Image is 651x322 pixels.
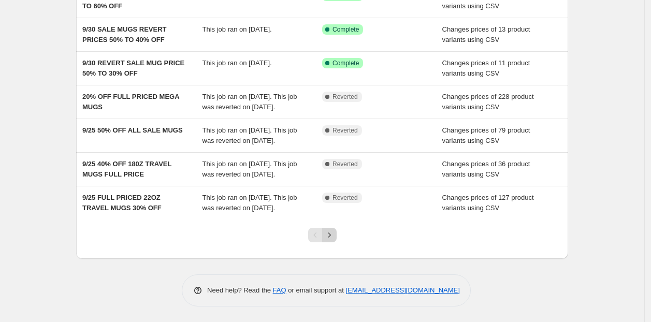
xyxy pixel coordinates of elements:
[82,93,179,111] span: 20% OFF FULL PRICED MEGA MUGS
[82,25,167,43] span: 9/30 SALE MUGS REVERT PRICES 50% TO 40% OFF
[442,93,534,111] span: Changes prices of 228 product variants using CSV
[332,59,359,67] span: Complete
[202,93,297,111] span: This job ran on [DATE]. This job was reverted on [DATE].
[332,126,358,135] span: Reverted
[273,286,286,294] a: FAQ
[442,160,530,178] span: Changes prices of 36 product variants using CSV
[332,160,358,168] span: Reverted
[202,25,272,33] span: This job ran on [DATE].
[202,126,297,144] span: This job ran on [DATE]. This job was reverted on [DATE].
[82,126,183,134] span: 9/25 50% OFF ALL SALE MUGS
[207,286,273,294] span: Need help? Read the
[82,194,162,212] span: 9/25 FULL PRICED 22OZ TRAVEL MUGS 30% OFF
[332,93,358,101] span: Reverted
[442,194,534,212] span: Changes prices of 127 product variants using CSV
[202,160,297,178] span: This job ran on [DATE]. This job was reverted on [DATE].
[286,286,346,294] span: or email support at
[442,25,530,43] span: Changes prices of 13 product variants using CSV
[322,228,337,242] button: Next
[82,59,184,77] span: 9/30 REVERT SALE MUG PRICE 50% TO 30% OFF
[442,126,530,144] span: Changes prices of 79 product variants using CSV
[442,59,530,77] span: Changes prices of 11 product variants using CSV
[332,25,359,34] span: Complete
[346,286,460,294] a: [EMAIL_ADDRESS][DOMAIN_NAME]
[308,228,337,242] nav: Pagination
[332,194,358,202] span: Reverted
[82,160,171,178] span: 9/25 40% OFF 180Z TRAVEL MUGS FULL PRICE
[202,194,297,212] span: This job ran on [DATE]. This job was reverted on [DATE].
[202,59,272,67] span: This job ran on [DATE].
